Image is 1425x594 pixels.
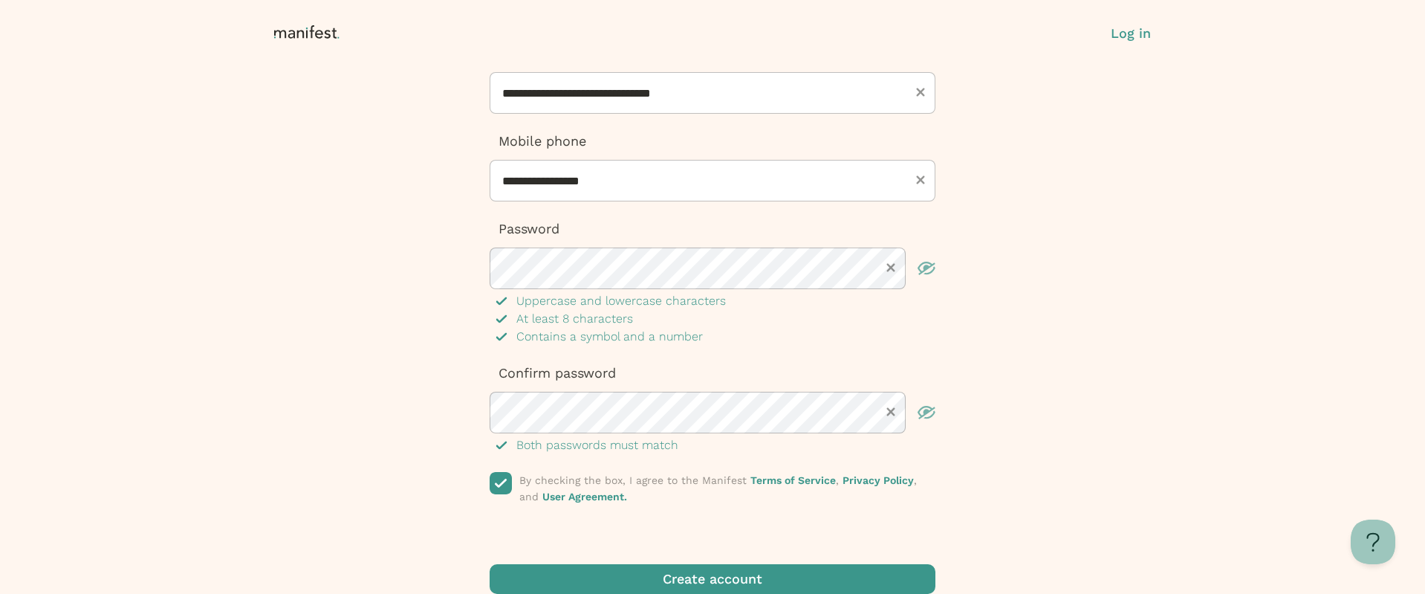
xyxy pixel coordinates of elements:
[1351,520,1395,564] iframe: Toggle Customer Support
[750,474,836,486] a: Terms of Service
[519,474,917,503] span: By checking the box, I agree to the Manifest , , and
[490,364,935,383] p: Confirm password
[843,474,914,486] a: Privacy Policy
[1111,24,1151,43] button: Log in
[490,219,935,239] p: Password
[490,564,935,594] button: Create account
[516,310,633,328] p: At least 8 characters
[542,491,627,503] a: User Agreement.
[490,132,935,151] p: Mobile phone
[516,292,726,310] p: Uppercase and lowercase characters
[516,328,703,346] p: Contains a symbol and a number
[516,436,678,454] p: Both passwords must match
